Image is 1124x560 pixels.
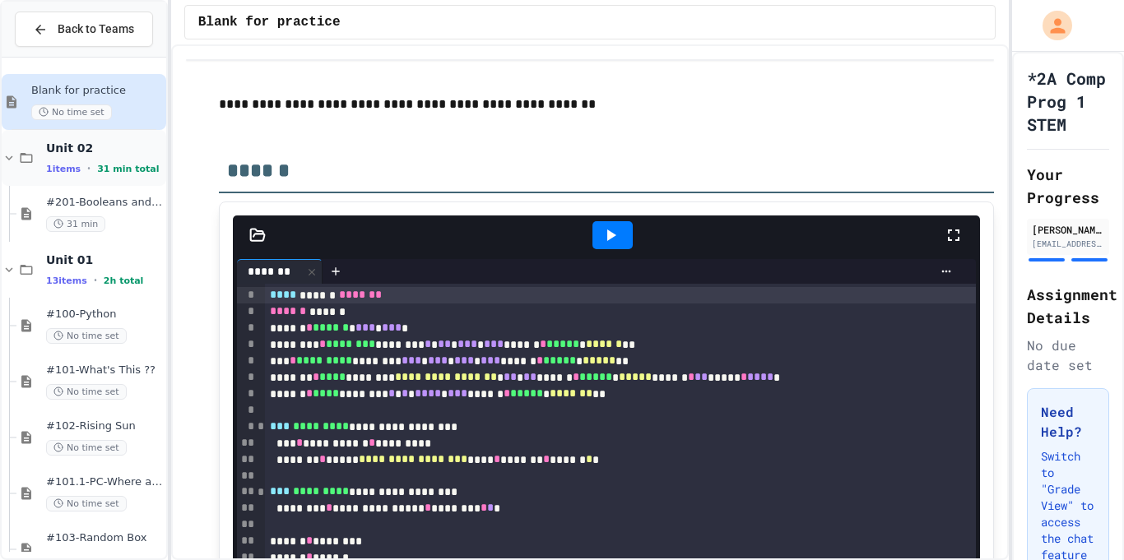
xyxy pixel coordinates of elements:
[1025,7,1076,44] div: My Account
[1027,283,1109,329] h2: Assignment Details
[1032,238,1104,250] div: [EMAIL_ADDRESS][DOMAIN_NAME]
[46,419,163,433] span: #102-Rising Sun
[46,308,163,322] span: #100-Python
[46,196,163,210] span: #201-Booleans and Buttons(7pts)
[31,104,112,120] span: No time set
[46,440,127,456] span: No time set
[1032,222,1104,237] div: [PERSON_NAME]
[46,275,87,286] span: 13 items
[87,162,91,175] span: •
[1041,402,1095,442] h3: Need Help?
[31,84,163,98] span: Blank for practice
[46,384,127,400] span: No time set
[1027,67,1109,136] h1: *2A Comp Prog 1 STEM
[46,475,163,489] span: #101.1-PC-Where am I?
[46,141,163,155] span: Unit 02
[46,252,163,267] span: Unit 01
[46,328,127,344] span: No time set
[94,274,97,287] span: •
[46,216,105,232] span: 31 min
[46,363,163,377] span: #101-What's This ??
[46,496,127,511] span: No time set
[15,12,153,47] button: Back to Teams
[198,12,341,32] span: Blank for practice
[46,164,81,174] span: 1 items
[1027,163,1109,209] h2: Your Progress
[46,531,163,545] span: #103-Random Box
[97,164,159,174] span: 31 min total
[1027,336,1109,375] div: No due date set
[58,21,134,38] span: Back to Teams
[104,275,144,286] span: 2h total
